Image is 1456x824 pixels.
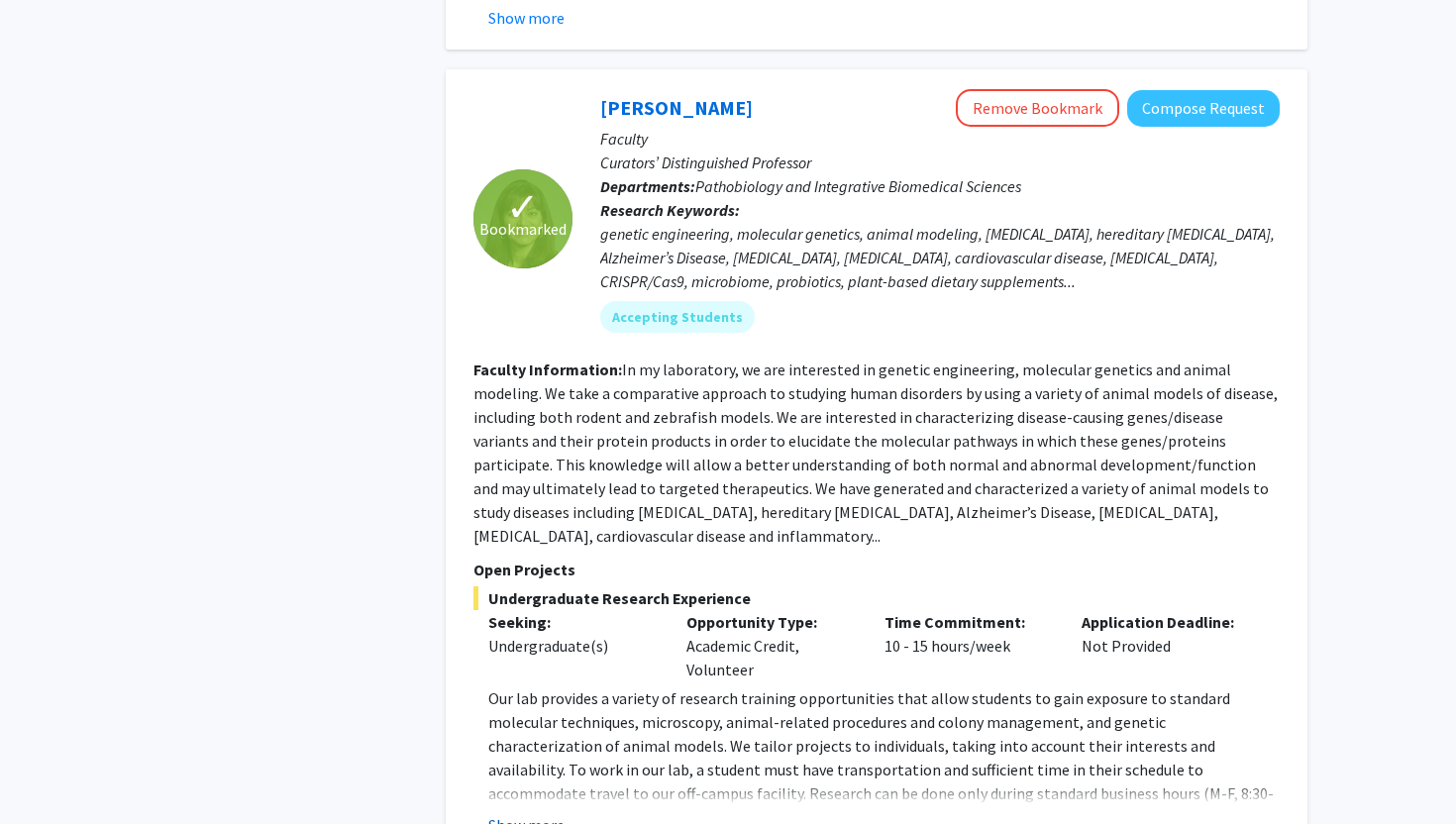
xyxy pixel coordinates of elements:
[600,176,695,196] b: Departments:
[956,89,1119,127] button: Remove Bookmark
[473,360,1278,546] fg-read-more: In my laboratory, we are interested in genetic engineering, molecular genetics and animal modelin...
[600,127,1280,151] p: Faculty
[600,301,755,333] mat-chip: Accepting Students
[473,586,1280,610] span: Undergraduate Research Experience
[479,217,567,241] span: Bookmarked
[600,222,1280,293] div: genetic engineering, molecular genetics, animal modeling, [MEDICAL_DATA], hereditary [MEDICAL_DAT...
[488,634,657,658] div: Undergraduate(s)
[672,610,870,681] div: Academic Credit, Volunteer
[1127,90,1280,127] button: Compose Request to Elizabeth Bryda
[600,200,740,220] b: Research Keywords:
[473,558,1280,581] p: Open Projects
[1067,610,1265,681] div: Not Provided
[15,735,84,809] iframe: Chat
[506,197,540,217] span: ✓
[1082,610,1250,634] p: Application Deadline:
[686,610,855,634] p: Opportunity Type:
[488,610,657,634] p: Seeking:
[884,610,1053,634] p: Time Commitment:
[600,95,753,120] a: [PERSON_NAME]
[488,6,565,30] button: Show more
[473,360,622,379] b: Faculty Information:
[870,610,1068,681] div: 10 - 15 hours/week
[600,151,1280,174] p: Curators’ Distinguished Professor
[695,176,1021,196] span: Pathobiology and Integrative Biomedical Sciences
